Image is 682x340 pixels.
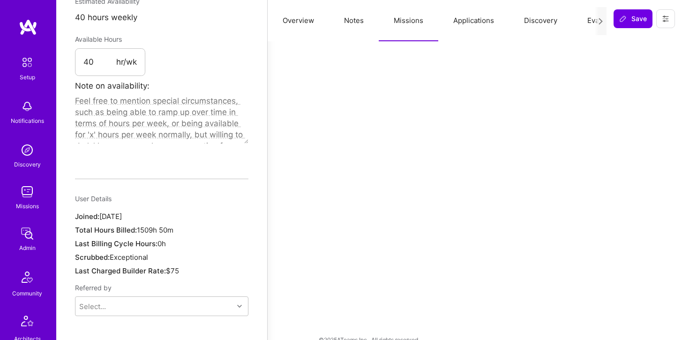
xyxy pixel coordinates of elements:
[75,78,150,94] label: Note on availability:
[16,201,39,211] div: Missions
[166,266,179,275] span: $75
[20,72,35,82] div: Setup
[14,159,41,169] div: Discovery
[75,280,248,296] div: Referred by
[75,239,157,248] span: Last Billing Cycle Hours:
[619,14,647,23] span: Save
[157,239,166,248] span: 0h
[75,212,99,221] span: Joined:
[19,19,37,36] img: logo
[75,190,248,207] div: User Details
[110,253,148,262] span: Exceptional
[99,212,122,221] span: [DATE]
[614,9,652,28] button: Save
[75,31,145,48] div: Available Hours
[12,288,42,298] div: Community
[75,253,110,262] span: Scrubbed:
[18,224,37,243] img: admin teamwork
[237,304,242,309] i: icon Chevron
[75,226,137,234] span: Total Hours Billed:
[19,243,36,253] div: Admin
[18,97,37,116] img: bell
[17,53,37,72] img: setup
[11,116,44,126] div: Notifications
[137,226,173,234] span: 1509h 50m
[597,18,604,25] i: icon Next
[18,182,37,201] img: teamwork
[75,10,248,25] div: 40 hours weekly
[16,311,38,334] img: Architects
[16,266,38,288] img: Community
[75,266,166,275] span: Last Charged Builder Rate:
[83,49,116,76] input: XX
[116,57,137,68] span: hr/wk
[18,141,37,159] img: discovery
[79,302,106,311] div: Select...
